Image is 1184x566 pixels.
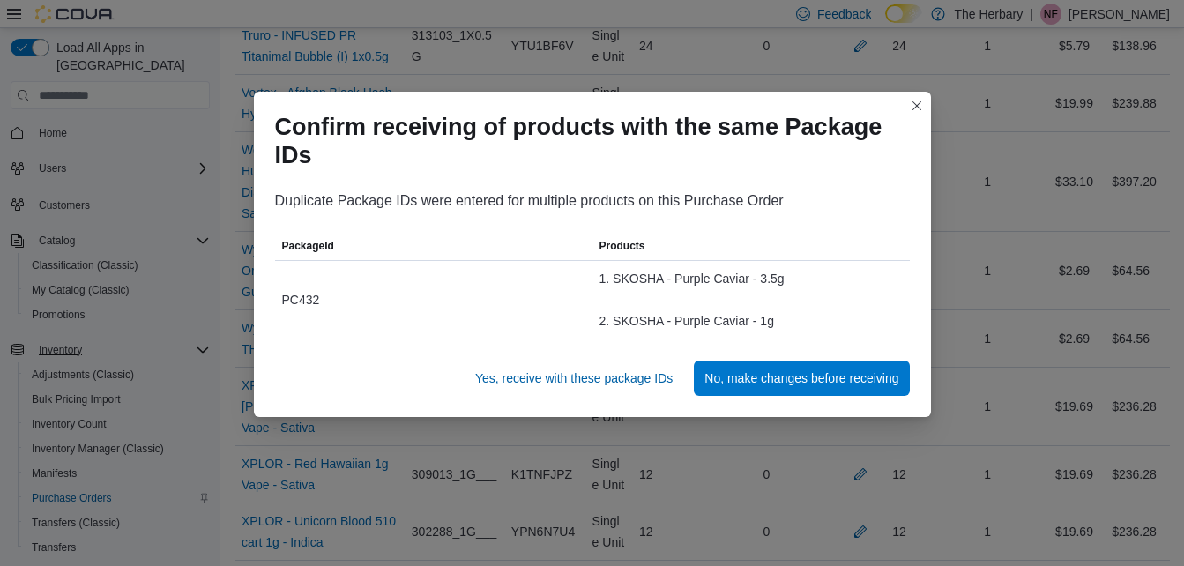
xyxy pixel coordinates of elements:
div: Duplicate Package IDs were entered for multiple products on this Purchase Order [275,190,910,212]
span: Products [599,239,645,253]
div: 2. SKOSHA - Purple Caviar - 1g [599,310,903,331]
h1: Confirm receiving of products with the same Package IDs [275,113,896,169]
span: No, make changes before receiving [704,369,898,387]
button: No, make changes before receiving [694,361,909,396]
span: Yes, receive with these package IDs [475,369,673,387]
button: Closes this modal window [906,95,927,116]
button: Yes, receive with these package IDs [468,361,680,396]
span: PC432 [282,289,320,310]
span: PackageId [282,239,334,253]
div: 1. SKOSHA - Purple Caviar - 3.5g [599,268,903,289]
